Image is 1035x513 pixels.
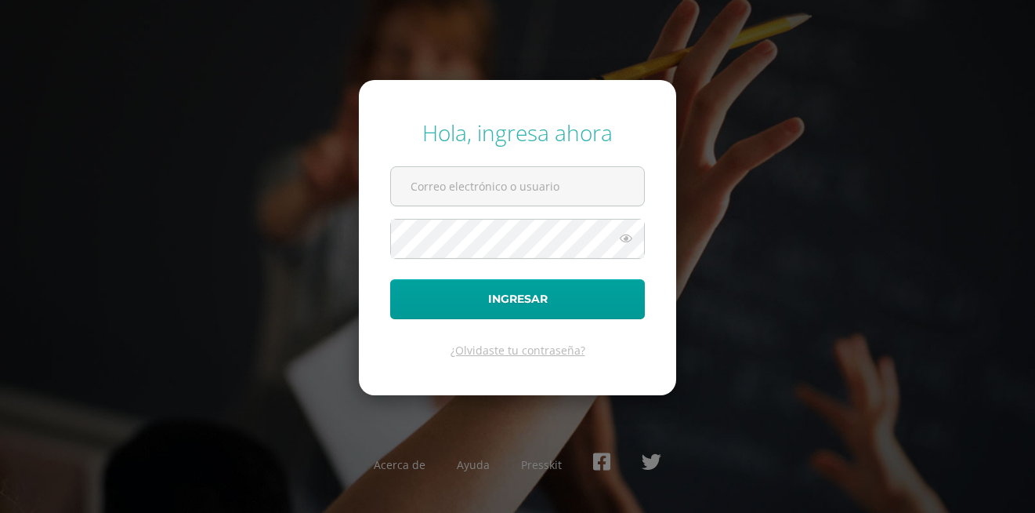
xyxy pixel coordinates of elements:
[390,118,645,147] div: Hola, ingresa ahora
[457,457,490,472] a: Ayuda
[390,279,645,319] button: Ingresar
[391,167,644,206] input: Correo electrónico o usuario
[374,457,425,472] a: Acerca de
[451,343,585,358] a: ¿Olvidaste tu contraseña?
[521,457,562,472] a: Presskit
